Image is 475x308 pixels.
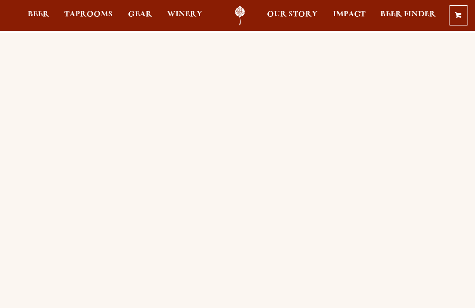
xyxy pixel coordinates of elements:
[64,11,113,18] span: Taprooms
[333,11,365,18] span: Impact
[223,6,256,25] a: Odell Home
[267,11,318,18] span: Our Story
[128,11,152,18] span: Gear
[161,6,208,25] a: Winery
[327,6,371,25] a: Impact
[375,6,442,25] a: Beer Finder
[28,11,49,18] span: Beer
[122,6,158,25] a: Gear
[58,6,118,25] a: Taprooms
[22,6,55,25] a: Beer
[380,11,436,18] span: Beer Finder
[261,6,323,25] a: Our Story
[167,11,202,18] span: Winery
